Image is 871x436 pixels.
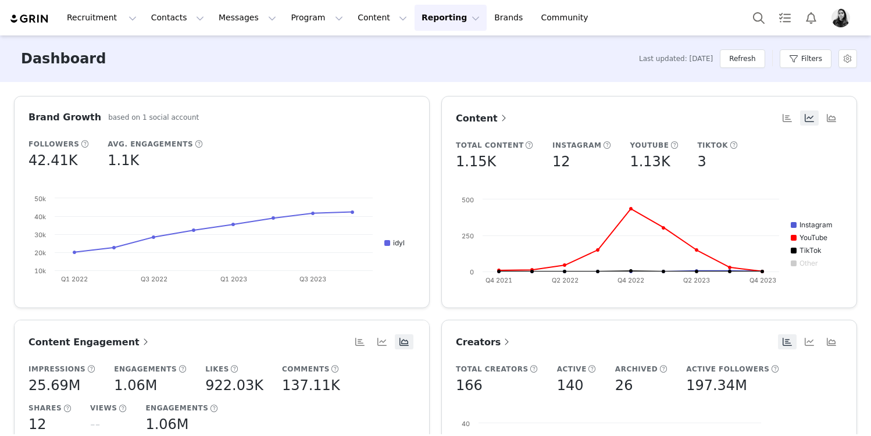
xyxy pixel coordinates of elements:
h5: 1.15K [456,151,496,172]
text: Q2 2022 [552,276,579,284]
h5: 12 [28,414,47,435]
h5: 140 [557,375,584,396]
text: 20k [34,249,46,257]
button: Program [284,5,350,31]
h5: Engagements [114,364,177,374]
text: 50k [34,195,46,203]
a: Tasks [772,5,798,31]
h5: 137.11K [282,375,340,396]
h5: 922.03K [205,375,263,396]
button: Messages [212,5,283,31]
button: Search [746,5,772,31]
button: Filters [780,49,831,68]
text: idyl [393,238,405,247]
h5: Engagements [145,403,208,413]
h5: Active [557,364,587,374]
button: Refresh [720,49,765,68]
h5: 1.13K [630,151,670,172]
h5: Total Creators [456,364,529,374]
a: Content Engagement [28,335,151,349]
a: Brands [487,5,533,31]
h5: 26 [615,375,633,396]
h5: 25.69M [28,375,80,396]
button: Contacts [144,5,211,31]
text: Q3 2022 [141,275,167,283]
a: Content [456,111,509,126]
h5: Comments [282,364,330,374]
h5: based on 1 social account [108,112,199,123]
text: 40 [462,420,470,428]
text: 10k [34,267,46,275]
span: Content Engagement [28,337,151,348]
h5: 197.34M [686,375,747,396]
text: Q1 2022 [61,275,88,283]
button: Reporting [415,5,487,31]
text: 500 [462,196,474,204]
h5: 1.06M [114,375,157,396]
text: Q4 2022 [617,276,644,284]
h5: 12 [552,151,570,172]
text: Q1 2023 [220,275,247,283]
text: 40k [34,213,46,221]
h5: 166 [456,375,483,396]
img: grin logo [9,13,50,24]
span: Last updated: [DATE] [639,53,713,64]
h5: TikTok [697,140,728,151]
span: Creators [456,337,512,348]
h5: YouTube [630,140,669,151]
text: TikTok [799,246,822,255]
text: Q2 2023 [683,276,710,284]
h3: Brand Growth [28,110,101,124]
a: Community [534,5,601,31]
text: 30k [34,231,46,239]
h5: 42.41K [28,150,77,171]
h5: 3 [697,151,706,172]
h5: 1.1K [108,150,139,171]
text: Q3 2023 [299,275,326,283]
h3: Dashboard [21,48,106,69]
text: Other [799,259,818,267]
h5: Followers [28,139,79,149]
button: Profile [824,9,862,27]
span: Content [456,113,509,124]
h5: Likes [205,364,229,374]
h5: Total Content [456,140,524,151]
text: Q4 2021 [486,276,512,284]
button: Notifications [798,5,824,31]
h5: Shares [28,403,62,413]
h5: Active Followers [686,364,769,374]
h5: Views [90,403,117,413]
h5: Avg. Engagements [108,139,193,149]
h5: Impressions [28,364,85,374]
a: Creators [456,335,512,349]
button: Content [351,5,414,31]
img: 3988666f-b618-4335-b92d-0222703392cd.jpg [831,9,850,27]
button: Recruitment [60,5,144,31]
text: YouTube [799,233,827,242]
h5: Instagram [552,140,602,151]
h5: Archived [615,364,658,374]
text: Instagram [799,220,833,229]
text: 0 [470,268,474,276]
h5: -- [90,414,100,435]
text: 250 [462,232,474,240]
h5: 1.06M [145,414,188,435]
text: Q4 2023 [749,276,776,284]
